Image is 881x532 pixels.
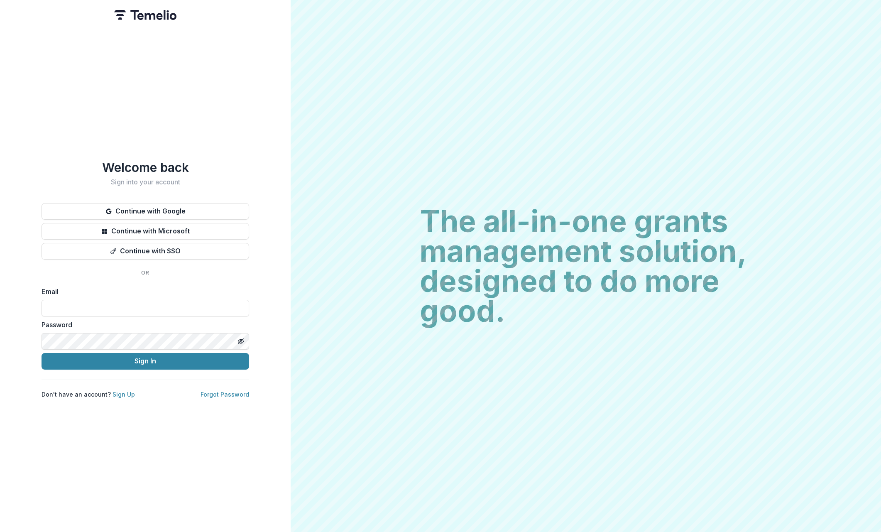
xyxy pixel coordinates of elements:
[42,320,244,330] label: Password
[42,287,244,297] label: Email
[42,223,249,240] button: Continue with Microsoft
[42,390,135,399] p: Don't have an account?
[42,160,249,175] h1: Welcome back
[42,243,249,260] button: Continue with SSO
[42,203,249,220] button: Continue with Google
[234,335,247,348] button: Toggle password visibility
[42,353,249,370] button: Sign In
[113,391,135,398] a: Sign Up
[114,10,176,20] img: Temelio
[201,391,249,398] a: Forgot Password
[42,178,249,186] h2: Sign into your account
